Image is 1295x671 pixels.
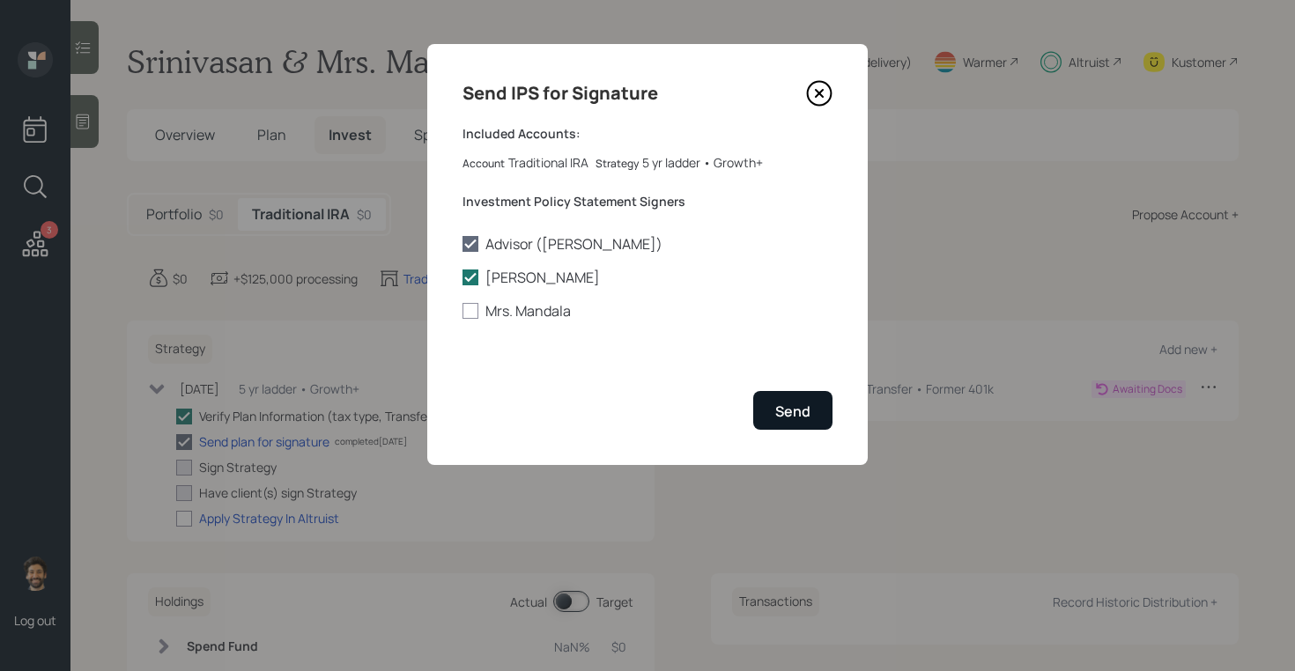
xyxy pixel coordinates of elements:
[462,301,832,321] label: Mrs. Mandala
[753,391,832,429] button: Send
[508,153,588,172] div: Traditional IRA
[462,268,832,287] label: [PERSON_NAME]
[462,125,832,143] label: Included Accounts:
[596,157,639,172] label: Strategy
[775,402,810,421] div: Send
[462,234,832,254] label: Advisor ([PERSON_NAME])
[462,157,505,172] label: Account
[642,153,763,172] div: 5 yr ladder • Growth+
[462,193,832,210] label: Investment Policy Statement Signers
[462,79,658,107] h4: Send IPS for Signature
